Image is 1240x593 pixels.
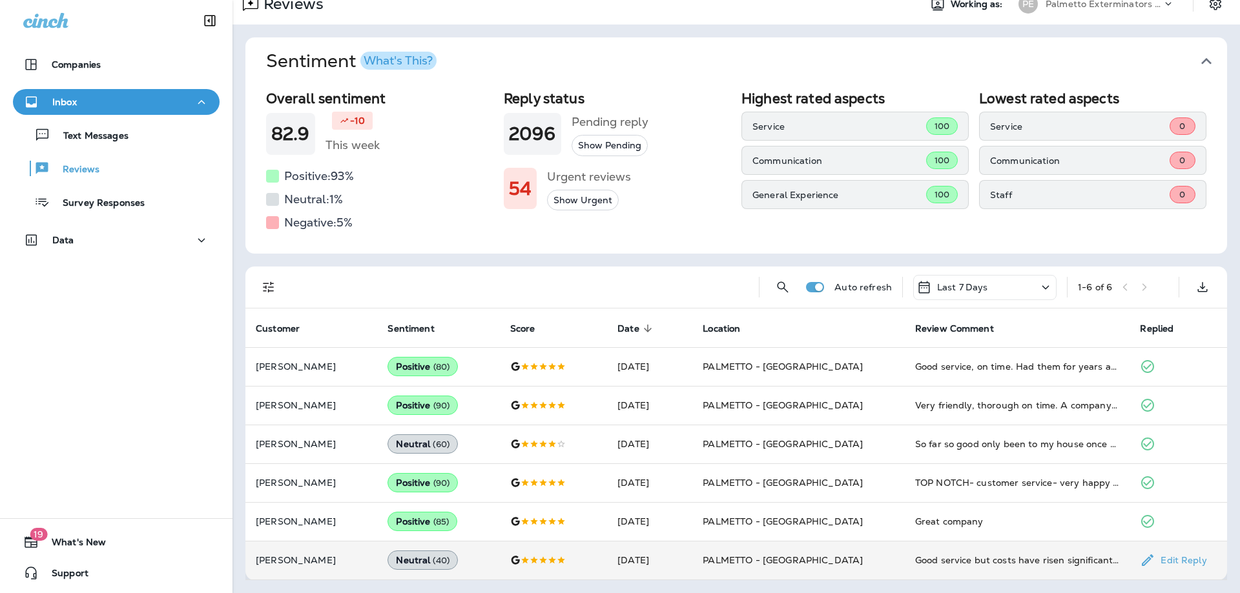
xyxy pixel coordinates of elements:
[284,212,353,233] h5: Negative: 5 %
[387,323,434,334] span: Sentiment
[360,52,437,70] button: What's This?
[915,554,1120,567] div: Good service but costs have risen significantly over past 2 years without notice, looking fo a mo...
[39,537,106,552] span: What's New
[256,477,367,488] p: [PERSON_NAME]
[990,190,1170,200] p: Staff
[13,529,220,555] button: 19What's New
[284,189,343,210] h5: Neutral: 1 %
[1078,282,1112,292] div: 1 - 6 of 6
[915,360,1120,373] div: Good service, on time. Had them for years and they do a good job for the price.
[703,516,863,527] span: PALMETTO - [GEOGRAPHIC_DATA]
[915,399,1120,412] div: Very friendly, thorough on time. A company I can trust. I highly recommend them.
[52,97,77,107] p: Inbox
[13,121,220,148] button: Text Messages
[13,188,220,216] button: Survey Responses
[1190,274,1215,300] button: Export as CSV
[979,90,1206,106] h2: Lowest rated aspects
[915,323,1011,334] span: Review Comment
[387,473,458,492] div: Positive
[433,516,449,527] span: ( 85 )
[30,528,47,541] span: 19
[256,400,367,410] p: [PERSON_NAME]
[350,114,365,127] p: -10
[510,323,535,334] span: Score
[703,323,740,334] span: Location
[509,178,532,199] h1: 54
[703,477,863,488] span: PALMETTO - [GEOGRAPHIC_DATA]
[547,190,619,211] button: Show Urgent
[752,156,926,166] p: Communication
[915,515,1120,528] div: Great company
[915,323,994,334] span: Review Comment
[607,463,692,502] td: [DATE]
[387,550,458,570] div: Neutral
[1179,155,1185,166] span: 0
[607,425,692,463] td: [DATE]
[284,166,354,186] h5: Positive: 93 %
[256,274,282,300] button: Filters
[256,516,367,527] p: [PERSON_NAME]
[271,123,310,145] h1: 82.9
[703,438,863,450] span: PALMETTO - [GEOGRAPHIC_DATA]
[572,135,648,156] button: Show Pending
[433,477,450,488] span: ( 90 )
[935,189,949,200] span: 100
[433,361,450,372] span: ( 80 )
[915,476,1120,489] div: TOP NOTCH- customer service- very happy with their service!
[752,121,926,132] p: Service
[266,90,493,106] h2: Overall sentiment
[13,155,220,182] button: Reviews
[937,282,988,292] p: Last 7 Days
[990,121,1170,132] p: Service
[52,59,101,70] p: Companies
[256,37,1237,85] button: SentimentWhat's This?
[770,274,796,300] button: Search Reviews
[256,555,367,565] p: [PERSON_NAME]
[617,323,656,334] span: Date
[387,357,458,376] div: Positive
[509,123,556,145] h1: 2096
[703,361,863,372] span: PALMETTO - [GEOGRAPHIC_DATA]
[741,90,969,106] h2: Highest rated aspects
[617,323,639,334] span: Date
[256,323,316,334] span: Customer
[325,135,380,156] h5: This week
[387,512,457,531] div: Positive
[915,437,1120,450] div: So far so good only been to my house once so we will see,still waiting on my free termite inspect...
[1140,323,1173,334] span: Replied
[1155,555,1206,565] p: Edit Reply
[50,197,145,210] p: Survey Responses
[256,439,367,449] p: [PERSON_NAME]
[935,155,949,166] span: 100
[607,386,692,425] td: [DATE]
[607,502,692,541] td: [DATE]
[13,89,220,115] button: Inbox
[703,323,757,334] span: Location
[752,190,926,200] p: General Experience
[192,8,228,34] button: Collapse Sidebar
[387,434,458,454] div: Neutral
[703,554,863,566] span: PALMETTO - [GEOGRAPHIC_DATA]
[607,541,692,579] td: [DATE]
[510,323,552,334] span: Score
[256,361,367,372] p: [PERSON_NAME]
[50,164,99,176] p: Reviews
[433,555,449,566] span: ( 40 )
[39,568,88,583] span: Support
[935,121,949,132] span: 100
[387,323,451,334] span: Sentiment
[13,227,220,253] button: Data
[834,282,892,292] p: Auto refresh
[504,90,731,106] h2: Reply status
[607,347,692,386] td: [DATE]
[990,156,1170,166] p: Communication
[1179,121,1185,132] span: 0
[547,166,631,187] h5: Urgent reviews
[387,396,458,415] div: Positive
[52,235,74,245] p: Data
[433,439,449,450] span: ( 60 )
[1140,323,1190,334] span: Replied
[1179,189,1185,200] span: 0
[433,400,450,411] span: ( 90 )
[256,323,300,334] span: Customer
